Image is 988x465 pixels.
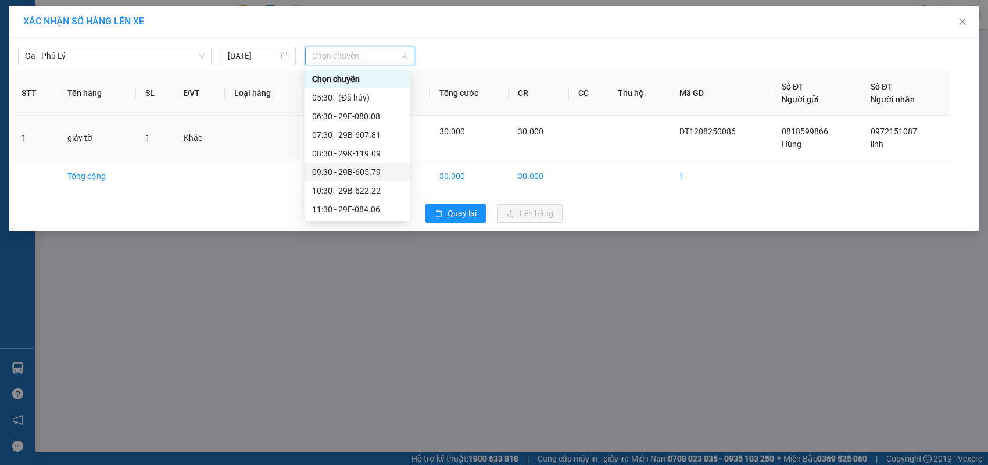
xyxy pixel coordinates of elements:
[958,17,967,26] span: close
[439,127,465,136] span: 30.000
[312,110,403,123] div: 06:30 - 29E-080.08
[509,71,569,116] th: CR
[8,50,108,91] span: Chuyển phát nhanh: [GEOGRAPHIC_DATA] - [GEOGRAPHIC_DATA]
[430,160,509,192] td: 30.000
[136,71,174,116] th: SL
[312,91,403,104] div: 05:30 - (Đã hủy)
[23,16,144,27] span: XÁC NHẬN SỐ HÀNG LÊN XE
[12,71,58,116] th: STT
[569,71,608,116] th: CC
[679,127,736,136] span: DT1208250086
[430,71,509,116] th: Tổng cước
[435,209,443,219] span: rollback
[670,160,772,192] td: 1
[10,9,105,47] strong: CÔNG TY TNHH DỊCH VỤ DU LỊCH THỜI ĐẠI
[58,160,136,192] td: Tổng cộng
[871,95,915,104] span: Người nhận
[608,71,670,116] th: Thu hộ
[871,139,883,149] span: linh
[425,204,486,223] button: rollbackQuay lại
[174,116,225,160] td: Khác
[58,116,136,160] td: giấy tờ
[509,160,569,192] td: 30.000
[312,203,403,216] div: 11:30 - 29E-084.06
[4,41,6,101] img: logo
[58,71,136,116] th: Tên hàng
[312,147,403,160] div: 08:30 - 29K-119.09
[305,70,410,88] div: Chọn chuyến
[25,47,205,65] span: Ga - Phủ Lý
[312,47,407,65] span: Chọn chuyến
[782,139,801,149] span: Hùng
[312,166,403,178] div: 09:30 - 29B-605.79
[312,128,403,141] div: 07:30 - 29B-607.81
[448,207,477,220] span: Quay lại
[228,49,278,62] input: 12/08/2025
[518,127,543,136] span: 30.000
[312,73,403,85] div: Chọn chuyến
[312,184,403,197] div: 10:30 - 29B-622.22
[174,71,225,116] th: ĐVT
[300,71,364,116] th: Ghi chú
[871,82,893,91] span: Số ĐT
[145,133,150,142] span: 1
[497,204,563,223] button: uploadLên hàng
[782,95,819,104] span: Người gửi
[109,78,178,90] span: DT1208250086
[782,82,804,91] span: Số ĐT
[871,127,917,136] span: 0972151087
[12,116,58,160] td: 1
[782,127,828,136] span: 0818599866
[225,71,300,116] th: Loại hàng
[670,71,772,116] th: Mã GD
[946,6,979,38] button: Close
